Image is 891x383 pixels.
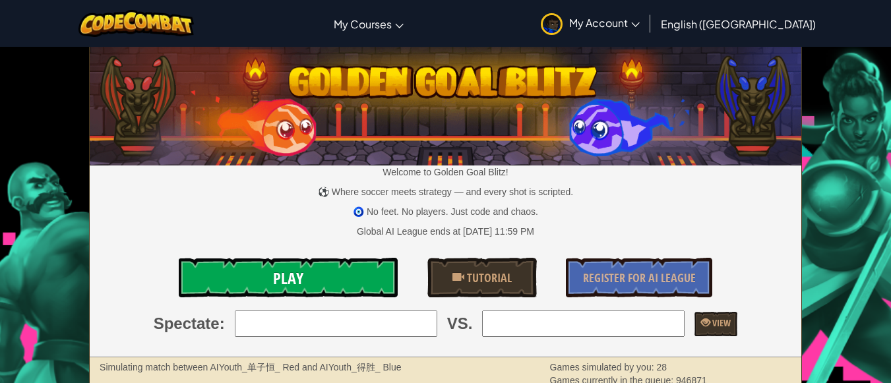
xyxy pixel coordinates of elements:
span: Tutorial [464,270,512,286]
span: My Account [569,16,640,30]
img: avatar [541,13,563,35]
a: My Account [534,3,646,44]
a: Tutorial [427,258,537,297]
a: English ([GEOGRAPHIC_DATA]) [654,6,822,42]
img: CodeCombat logo [78,10,194,37]
p: 🧿 No feet. No players. Just code and chaos. [90,205,801,218]
span: 28 [656,362,667,372]
span: English ([GEOGRAPHIC_DATA]) [661,17,816,31]
span: VS. [447,312,473,335]
span: Games simulated by you: [550,362,657,372]
div: Global AI League ends at [DATE] 11:59 PM [357,225,534,238]
span: Register for AI League [583,270,696,286]
img: Golden Goal [90,42,801,165]
p: Welcome to Golden Goal Blitz! [90,165,801,179]
a: My Courses [327,6,410,42]
a: Register for AI League [566,258,712,297]
span: View [710,316,731,329]
p: ⚽ Where soccer meets strategy — and every shot is scripted. [90,185,801,198]
span: : [220,312,225,335]
span: Play [273,268,303,289]
span: My Courses [334,17,392,31]
strong: Simulating match between AIYouth_单子恒_ Red and AIYouth_得胜_ Blue [100,362,401,372]
span: Spectate [154,312,220,335]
